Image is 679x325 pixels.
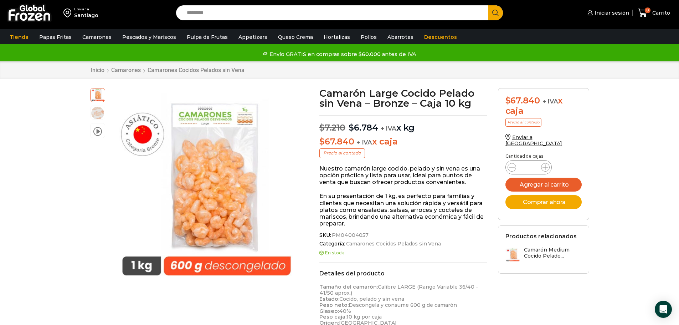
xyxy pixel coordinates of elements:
[319,232,487,238] span: SKU:
[183,30,231,44] a: Pulpa de Frutas
[421,30,461,44] a: Descuentos
[505,154,582,159] p: Cantidad de cajas
[36,30,75,44] a: Papas Fritas
[650,9,670,16] span: Carrito
[636,5,672,21] a: 0 Carrito
[586,6,629,20] a: Iniciar sesión
[505,233,577,240] h2: Productos relacionados
[319,88,487,108] h1: Camarón Large Cocido Pelado sin Vena – Bronze – Caja 10 kg
[655,301,672,318] div: Open Intercom Messenger
[109,88,304,284] div: 1 / 3
[274,30,317,44] a: Queso Crema
[319,296,339,302] strong: Estado:
[319,136,325,147] span: $
[319,136,354,147] bdi: 67.840
[79,30,115,44] a: Camarones
[91,106,105,120] span: camaron large
[147,67,245,73] a: Camarones Cocidos Pelados sin Vena
[319,137,487,147] p: x caja
[505,247,582,262] a: Camarón Medium Cocido Pelado...
[91,87,105,102] span: large
[345,241,441,247] a: Camarones Cocidos Pelados sin Vena
[111,67,141,73] a: Camarones
[109,88,304,284] img: large
[645,7,650,13] span: 0
[384,30,417,44] a: Abarrotes
[381,125,396,132] span: + IVA
[357,30,380,44] a: Pollos
[319,302,349,308] strong: Peso neto:
[505,96,582,116] div: x caja
[522,162,535,172] input: Product quantity
[74,7,98,12] div: Enviar a
[319,148,365,158] p: Precio al contado
[6,30,32,44] a: Tienda
[319,122,345,133] bdi: 7.210
[505,178,582,192] button: Agregar al carrito
[356,139,372,146] span: + IVA
[505,95,511,106] span: $
[593,9,629,16] span: Iniciar sesión
[488,5,503,20] button: Search button
[319,165,487,186] p: Nuestro camarón large cocido, pelado y sin vena es una opción práctica y lista para usar, ideal p...
[542,98,558,105] span: + IVA
[331,232,369,238] span: PM04004057
[319,314,346,320] strong: Peso caja:
[349,122,378,133] bdi: 6.784
[505,95,540,106] bdi: 67.840
[505,134,562,147] a: Enviar a [GEOGRAPHIC_DATA]
[319,250,487,255] p: En stock
[319,193,487,227] p: En su presentación de 1 kg, es perfecto para familias y clientes que necesitan una solución rápid...
[119,30,180,44] a: Pescados y Mariscos
[349,122,354,133] span: $
[90,67,105,73] a: Inicio
[74,12,98,19] div: Santiago
[319,241,487,247] span: Categoría:
[235,30,271,44] a: Appetizers
[90,67,245,73] nav: Breadcrumb
[319,284,378,290] strong: Tamaño del camarón:
[320,30,354,44] a: Hortalizas
[319,308,339,314] strong: Glaseo:
[505,195,582,209] button: Comprar ahora
[319,270,487,277] h2: Detalles del producto
[319,122,325,133] span: $
[319,115,487,133] p: x kg
[505,118,541,127] p: Precio al contado
[524,247,582,259] h3: Camarón Medium Cocido Pelado...
[63,7,74,19] img: address-field-icon.svg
